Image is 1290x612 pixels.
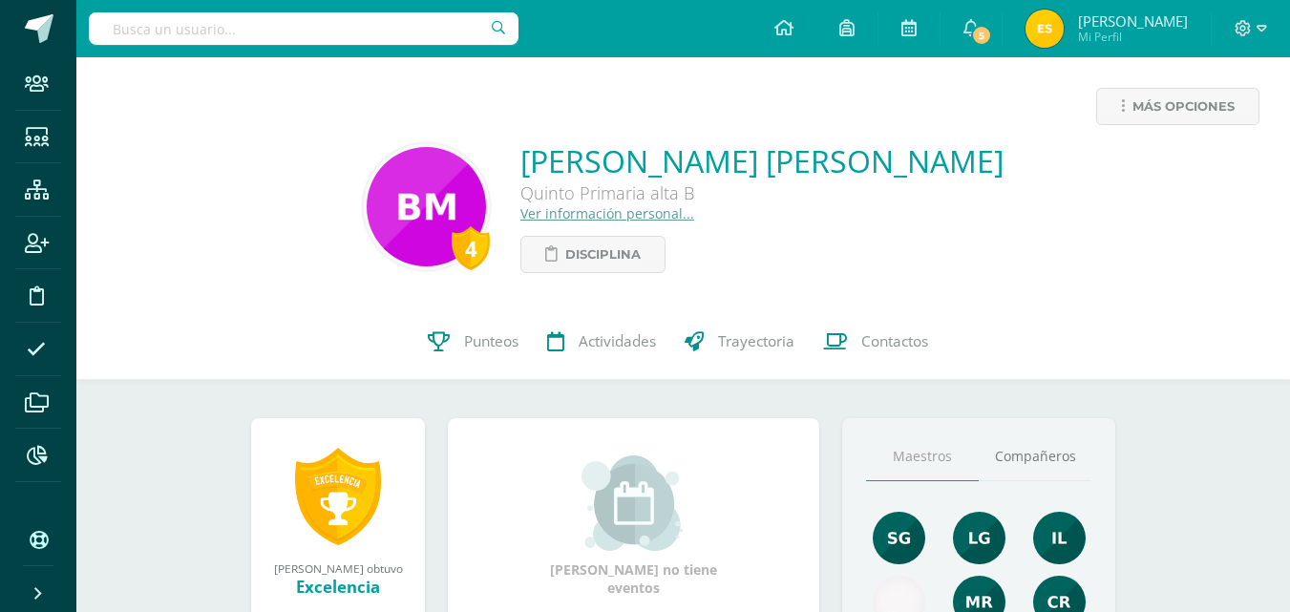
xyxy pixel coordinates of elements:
[565,237,641,272] span: Disciplina
[861,331,928,351] span: Contactos
[270,576,406,598] div: Excelencia
[367,147,486,266] img: 13a671d37f68d932a68bc9569a89b47d.png
[809,304,942,380] a: Contactos
[1033,512,1086,564] img: 995ea58681eab39e12b146a705900397.png
[1096,88,1259,125] a: Más opciones
[979,433,1091,481] a: Compañeros
[413,304,533,380] a: Punteos
[539,455,730,597] div: [PERSON_NAME] no tiene eventos
[520,140,1004,181] a: [PERSON_NAME] [PERSON_NAME]
[873,512,925,564] img: ee35f1b59b936e17b4e16123131ca31e.png
[718,331,794,351] span: Trayectoria
[1078,11,1188,31] span: [PERSON_NAME]
[520,236,666,273] a: Disciplina
[579,331,656,351] span: Actividades
[520,204,694,222] a: Ver información personal...
[520,181,1004,204] div: Quinto Primaria alta B
[1078,29,1188,45] span: Mi Perfil
[452,226,490,270] div: 4
[270,560,406,576] div: [PERSON_NAME] obtuvo
[1026,10,1064,48] img: 0abf21bd2d0a573e157d53e234304166.png
[533,304,670,380] a: Actividades
[89,12,518,45] input: Busca un usuario...
[971,25,992,46] span: 5
[866,433,979,481] a: Maestros
[1132,89,1235,124] span: Más opciones
[953,512,1005,564] img: cd05dac24716e1ad0a13f18e66b2a6d1.png
[582,455,686,551] img: event_small.png
[670,304,809,380] a: Trayectoria
[464,331,518,351] span: Punteos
